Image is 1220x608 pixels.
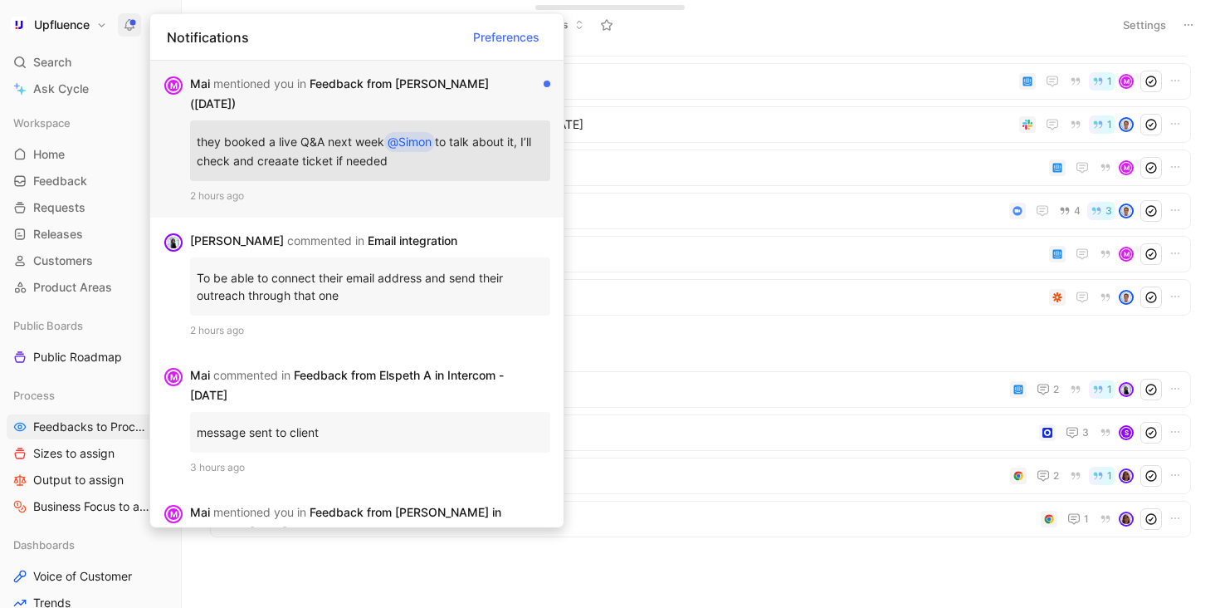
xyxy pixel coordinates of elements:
[150,218,564,352] div: avatar[PERSON_NAME] commented in Email integrationTo be able to connect their email address and s...
[466,23,547,50] button: Preferences
[197,419,544,446] p: message sent to client
[167,27,249,47] span: Notifications
[190,74,537,114] div: Mai Feedback from [PERSON_NAME] ([DATE])
[190,322,550,339] div: 2 hours ago
[213,76,306,91] span: mentioned you in
[197,264,544,309] p: To be able to connect their email address and send their outreach through that one
[190,188,550,204] div: 2 hours ago
[213,368,290,382] span: commented in
[197,127,544,174] p: they booked a live Q&A next week to talk about it, I’ll check and creaate ticket if needed
[150,61,564,218] div: MMai mentioned you in Feedback from [PERSON_NAME] ([DATE])they booked a live Q&A next week@Simont...
[166,78,181,93] div: M
[473,27,539,47] span: Preferences
[190,503,537,542] div: Mai Feedback from [PERSON_NAME] in Intercom - [DATE]
[190,231,537,251] div: [PERSON_NAME] Email integration
[213,505,306,519] span: mentioned you in
[166,507,181,522] div: M
[166,370,181,385] div: M
[388,132,432,152] div: @Simon
[287,233,364,248] span: commented in
[166,235,181,250] img: avatar
[190,365,537,405] div: Mai Feedback from Elspeth A in Intercom - [DATE]
[190,459,550,476] div: 3 hours ago
[150,352,564,489] div: MMai commented in Feedback from Elspeth A in Intercom - [DATE]message sent to client3 hours ago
